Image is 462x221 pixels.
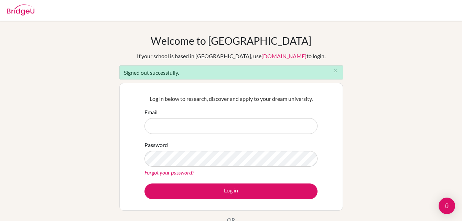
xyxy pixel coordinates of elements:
button: Close [329,66,343,76]
img: Bridge-U [7,4,34,15]
label: Password [144,141,168,149]
p: Log in below to research, discover and apply to your dream university. [144,95,318,103]
button: Log in [144,183,318,199]
h1: Welcome to [GEOGRAPHIC_DATA] [151,34,311,47]
div: Open Intercom Messenger [439,198,455,214]
div: Signed out successfully. [119,65,343,80]
a: Forgot your password? [144,169,194,176]
div: If your school is based in [GEOGRAPHIC_DATA], use to login. [137,52,325,60]
i: close [333,68,338,73]
label: Email [144,108,158,116]
a: [DOMAIN_NAME] [261,53,307,59]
